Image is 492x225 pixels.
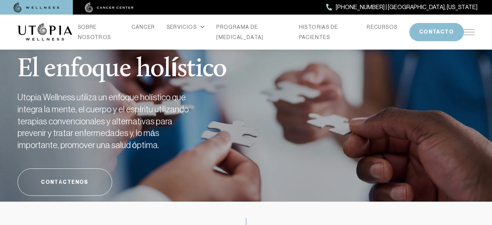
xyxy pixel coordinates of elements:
font: SERVICIOS [167,24,197,30]
img: centro oncológico [85,3,134,13]
font: Utopia Wellness utiliza un enfoque holístico que integra la mente, el cuerpo y el espíritu utiliz... [17,92,189,150]
font: El enfoque holístico [17,57,227,83]
a: [PHONE_NUMBER] | [GEOGRAPHIC_DATA], [US_STATE] [326,3,477,12]
a: RECURSOS [367,22,397,32]
font: HISTORIAS DE PACIENTES [299,24,338,40]
font: SOBRE NOSOTROS [78,24,111,40]
a: HISTORIAS DE PACIENTES [299,22,355,42]
font: CONTACTO [419,29,454,35]
font: [PHONE_NUMBER] | [GEOGRAPHIC_DATA], [US_STATE] [336,4,477,11]
font: CÁNCER [131,24,155,30]
img: logo [17,23,72,41]
img: bienestar [13,3,59,13]
a: Contáctenos [17,168,112,196]
a: SOBRE NOSOTROS [78,22,120,42]
font: PROGRAMA DE [MEDICAL_DATA] [216,24,264,40]
button: CONTACTO [409,23,464,41]
img: icono-hamburguesa [464,29,475,35]
a: CÁNCER [131,22,155,32]
a: PROGRAMA DE [MEDICAL_DATA] [216,22,287,42]
font: RECURSOS [367,24,397,30]
font: Contáctenos [41,179,88,185]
